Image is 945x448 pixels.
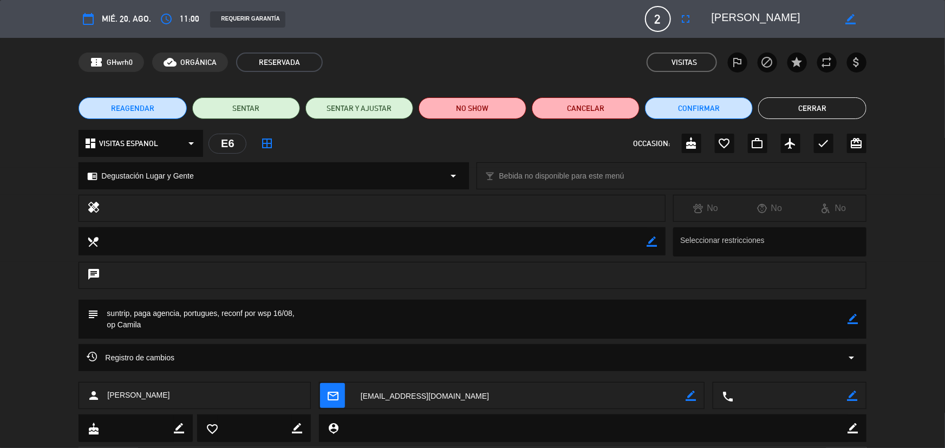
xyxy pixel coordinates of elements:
i: border_color [174,423,184,433]
i: border_color [292,423,302,433]
button: calendar_today [79,9,98,29]
span: confirmation_number [90,56,103,69]
i: local_phone [721,390,733,402]
em: Visitas [672,56,697,69]
span: GHwrh0 [107,56,133,69]
span: ORGÁNICA [180,56,217,69]
span: REAGENDAR [111,103,154,114]
i: border_color [647,236,657,247]
i: arrow_drop_down [447,169,460,182]
i: access_time [160,12,173,25]
i: arrow_drop_down [185,137,198,150]
span: 11:00 [180,12,199,26]
div: No [674,201,738,215]
i: border_color [848,391,858,401]
i: outlined_flag [731,56,744,69]
i: repeat [820,56,833,69]
i: subject [87,308,99,320]
i: person_pin [327,422,339,434]
i: work_outline [751,137,764,150]
i: check [817,137,830,150]
i: person [87,389,100,402]
div: REQUERIR GARANTÍA [210,11,285,28]
i: cloud_done [164,56,177,69]
i: attach_money [850,56,863,69]
div: E6 [208,134,246,154]
button: fullscreen [676,9,696,29]
span: OCCASION: [634,137,670,150]
i: block [761,56,774,69]
i: border_all [260,137,273,150]
i: healing [87,201,100,216]
button: SENTAR Y AJUSTAR [305,97,413,119]
i: border_color [848,423,858,433]
i: arrow_drop_down [845,351,858,364]
i: card_giftcard [850,137,863,150]
button: Cancelar [532,97,640,119]
button: Confirmar [645,97,753,119]
i: star [791,56,804,69]
button: Cerrar [758,97,866,119]
i: favorite_border [718,137,731,150]
button: NO SHOW [419,97,526,119]
i: chat [87,268,100,283]
div: No [738,201,801,215]
i: airplanemode_active [784,137,797,150]
i: cake [87,423,99,434]
i: calendar_today [82,12,95,25]
i: border_color [848,314,858,324]
i: mail_outline [327,390,338,401]
span: [PERSON_NAME] [107,389,170,401]
button: SENTAR [192,97,300,119]
i: local_bar [485,171,496,181]
span: RESERVADA [236,52,323,72]
button: access_time [157,9,176,29]
span: Bebida no disponible para este menú [499,170,624,182]
i: border_color [686,391,696,401]
span: 2 [645,6,671,32]
i: favorite_border [206,423,218,434]
i: cake [685,137,698,150]
i: local_dining [87,235,99,247]
i: fullscreen [680,12,693,25]
button: REAGENDAR [79,97,186,119]
i: border_color [845,14,856,24]
div: No [801,201,865,215]
span: mié. 20, ago. [102,12,151,26]
span: Registro de cambios [87,351,174,364]
i: dashboard [84,137,97,150]
i: chrome_reader_mode [87,171,97,181]
span: VISITAS ESPANOL [99,137,158,150]
span: Degustación Lugar y Gente [101,170,193,182]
